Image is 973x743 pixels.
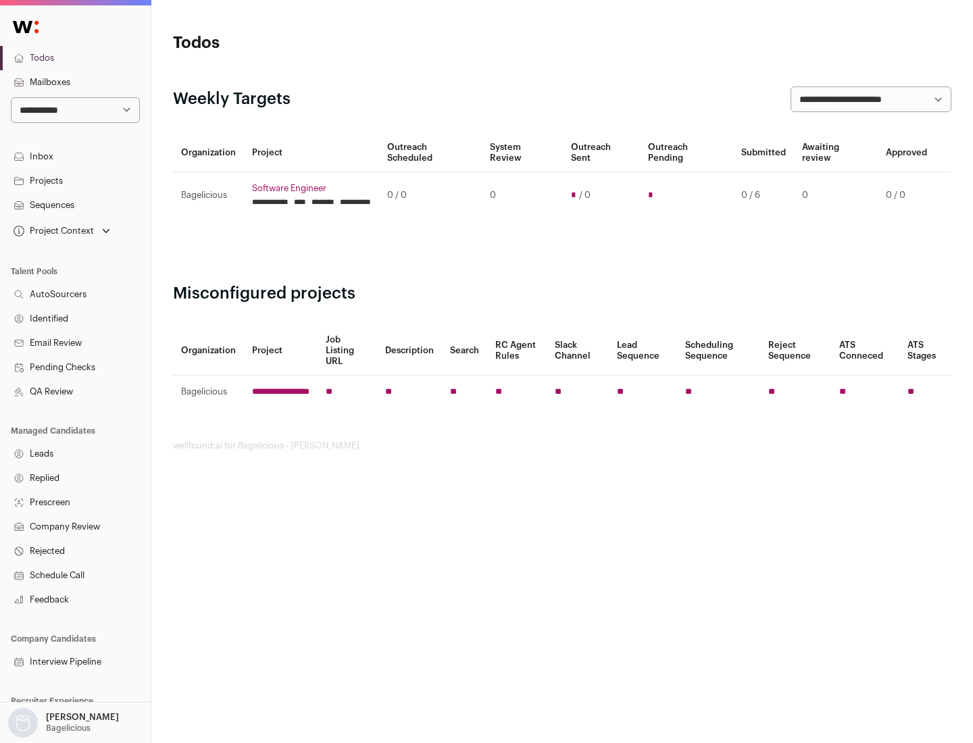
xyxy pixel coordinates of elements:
[794,172,878,219] td: 0
[442,326,487,376] th: Search
[11,226,94,236] div: Project Context
[878,134,935,172] th: Approved
[482,172,562,219] td: 0
[733,134,794,172] th: Submitted
[831,326,899,376] th: ATS Conneced
[11,222,113,240] button: Open dropdown
[579,190,591,201] span: / 0
[899,326,951,376] th: ATS Stages
[677,326,760,376] th: Scheduling Sequence
[318,326,377,376] th: Job Listing URL
[244,134,379,172] th: Project
[252,183,371,194] a: Software Engineer
[173,172,244,219] td: Bagelicious
[173,326,244,376] th: Organization
[640,134,732,172] th: Outreach Pending
[5,14,46,41] img: Wellfound
[8,708,38,738] img: nopic.png
[173,440,951,451] footer: wellfound:ai for Bagelicious - [PERSON_NAME]
[794,134,878,172] th: Awaiting review
[173,134,244,172] th: Organization
[547,326,609,376] th: Slack Channel
[379,134,482,172] th: Outreach Scheduled
[173,88,291,110] h2: Weekly Targets
[173,283,951,305] h2: Misconfigured projects
[482,134,562,172] th: System Review
[173,376,244,409] td: Bagelicious
[563,134,641,172] th: Outreach Sent
[173,32,432,54] h1: Todos
[760,326,832,376] th: Reject Sequence
[244,326,318,376] th: Project
[878,172,935,219] td: 0 / 0
[5,708,122,738] button: Open dropdown
[609,326,677,376] th: Lead Sequence
[46,723,91,734] p: Bagelicious
[487,326,546,376] th: RC Agent Rules
[46,712,119,723] p: [PERSON_NAME]
[733,172,794,219] td: 0 / 6
[379,172,482,219] td: 0 / 0
[377,326,442,376] th: Description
